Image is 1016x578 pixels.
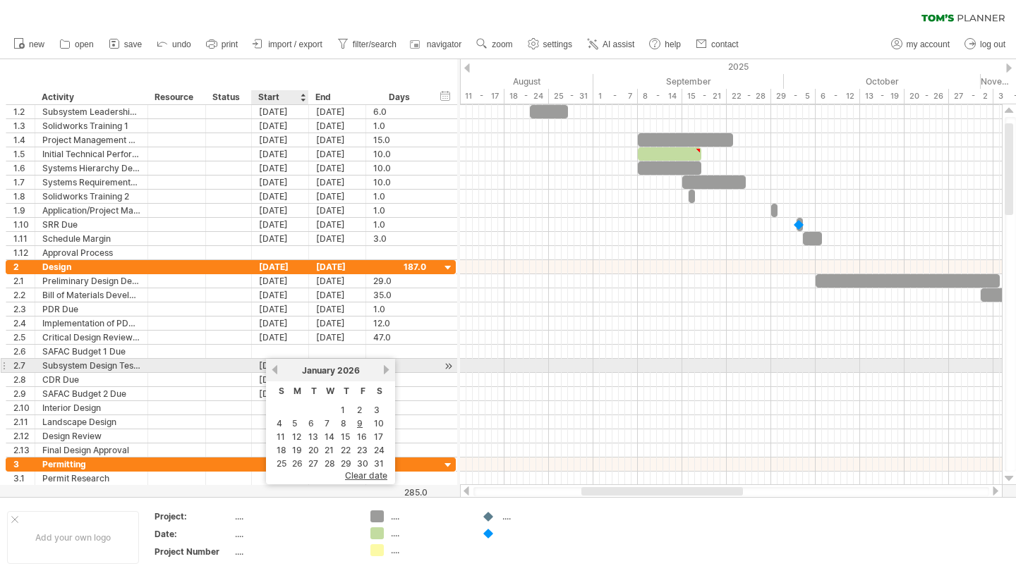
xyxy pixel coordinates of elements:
a: 25 [275,457,288,470]
div: Systems Requirements Development [42,176,140,189]
div: [DATE] [252,232,309,245]
div: 12.0 [373,316,426,330]
a: import / export [249,35,327,54]
div: [DATE] [309,218,366,231]
div: 285.0 [367,487,428,498]
span: navigator [427,39,461,49]
div: Subsystem Leadership Acquisition [42,105,140,118]
div: .... [391,510,468,522]
div: 1.5 [13,147,35,161]
div: Preliminary Design Development [42,274,140,288]
div: 10.0 [373,147,426,161]
div: CDR Due [42,373,140,386]
div: 61.0 [373,359,426,372]
div: .... [502,510,579,522]
div: Days [365,90,433,104]
div: September 2025 [593,74,784,89]
div: 1.12 [13,246,35,259]
a: AI assist [583,35,639,54]
div: October 2025 [784,74,981,89]
div: Solidworks Training 1 [42,119,140,133]
div: Permit Research [42,472,140,485]
div: [DATE] [252,331,309,344]
div: [DATE] [252,260,309,273]
div: [DATE] [309,161,366,175]
div: 2 [13,260,35,273]
div: [DATE] [252,133,309,147]
div: SAFAC Budget 2 Due [42,387,140,400]
div: 1.0 [373,190,426,203]
a: 17 [373,430,385,443]
div: [DATE] [309,288,366,302]
span: open [75,39,94,49]
a: 23 [356,443,369,457]
div: 2.9 [13,387,35,400]
div: [DATE] [252,218,309,231]
div: 1.7 [13,176,35,189]
div: [DATE] [252,204,309,217]
div: [DATE] [309,302,366,316]
a: help [646,35,685,54]
a: next [381,364,392,375]
span: 2026 [337,365,360,376]
div: 8 - 14 [638,89,682,104]
a: 7 [323,417,331,430]
a: 4 [275,417,284,430]
div: 1.10 [13,218,35,231]
div: [DATE] [252,359,309,372]
a: 30 [356,457,370,470]
div: 1.0 [373,373,426,386]
div: [DATE] [309,133,366,147]
div: [DATE] [309,232,366,245]
div: Subsystem Design Testing [42,359,140,372]
div: .... [235,510,353,522]
div: .... [235,546,353,558]
span: filter/search [353,39,397,49]
div: Add your own logo [7,511,139,564]
div: [DATE] [309,204,366,217]
a: 22 [339,443,352,457]
div: 2.2 [13,288,35,302]
span: contact [711,39,739,49]
div: 1.0 [373,204,426,217]
div: 2.4 [13,316,35,330]
a: settings [524,35,576,54]
div: scroll to activity [442,359,455,374]
div: 1.8 [13,190,35,203]
span: log out [980,39,1005,49]
div: [DATE] [252,105,309,118]
div: 25 - 31 [549,89,593,104]
div: 10.0 [373,176,426,189]
div: Design Review [42,429,140,443]
a: 8 [339,417,348,430]
a: log out [961,35,1010,54]
div: 1.6 [13,161,35,175]
span: Thursday [344,386,349,396]
a: 3 [373,403,381,417]
div: August 2025 [397,74,593,89]
div: Project Number [155,546,232,558]
div: 2.7 [13,359,35,372]
div: PDR Due [42,302,140,316]
div: End [315,90,358,104]
div: Final Design Approval [42,443,140,457]
div: .... [391,544,468,556]
a: 12 [291,430,303,443]
div: [DATE] [309,147,366,161]
div: 29.0 [373,274,426,288]
div: SAFAC Budget 1 Due [42,345,140,358]
span: undo [172,39,191,49]
a: 18 [275,443,288,457]
div: 1.0 [373,119,426,133]
span: Monday [294,386,301,396]
div: 27 - 2 [949,89,993,104]
span: my account [907,39,950,49]
div: 2.11 [13,415,35,429]
a: 24 [373,443,386,457]
div: [DATE] [252,302,309,316]
div: [DATE] [309,274,366,288]
div: Systems Hierarchy Development [42,161,140,175]
a: 19 [291,443,303,457]
div: 6 - 12 [816,89,860,104]
div: 13 - 19 [860,89,905,104]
